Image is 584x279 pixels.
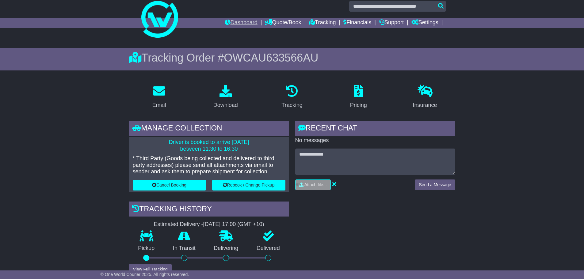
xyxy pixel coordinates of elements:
div: RECENT CHAT [295,121,455,137]
a: Email [148,83,170,111]
a: Tracking [277,83,306,111]
p: Driver is booked to arrive [DATE] between 11:30 to 16:30 [133,139,285,152]
div: Download [213,101,238,109]
div: Tracking [281,101,302,109]
button: Send a Message [415,179,455,190]
button: Cancel Booking [133,180,206,190]
div: Pricing [350,101,367,109]
a: Tracking [309,18,336,28]
div: Estimated Delivery - [129,221,289,228]
div: [DATE] 17:00 (GMT +10) [203,221,264,228]
div: Tracking Order # [129,51,455,64]
button: View Full Tracking [129,264,172,275]
div: Manage collection [129,121,289,137]
a: Dashboard [225,18,258,28]
div: Insurance [413,101,437,109]
div: Tracking history [129,202,289,218]
a: Pricing [346,83,371,111]
div: Email [152,101,166,109]
button: Rebook / Change Pickup [212,180,285,190]
p: Delivered [247,245,289,252]
span: OWCAU633566AU [224,51,318,64]
a: Support [379,18,404,28]
a: Quote/Book [265,18,301,28]
a: Settings [411,18,438,28]
span: © One World Courier 2025. All rights reserved. [101,272,189,277]
a: Financials [343,18,371,28]
p: No messages [295,137,455,144]
a: Insurance [409,83,441,111]
p: Delivering [205,245,248,252]
p: * Third Party (Goods being collected and delivered to third party addresses) please send all atta... [133,155,285,175]
p: In Transit [164,245,205,252]
p: Pickup [129,245,164,252]
a: Download [209,83,242,111]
